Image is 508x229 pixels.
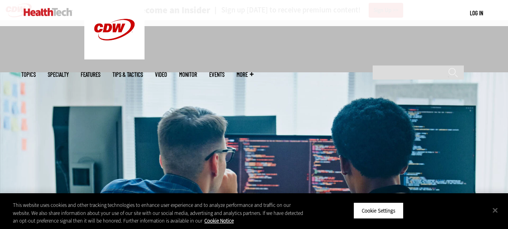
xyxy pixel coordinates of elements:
img: Home [24,8,72,16]
button: Cookie Settings [353,202,404,219]
div: User menu [470,9,483,17]
a: Tips & Tactics [112,72,143,78]
a: Log in [470,9,483,16]
a: Features [81,72,100,78]
a: More information about your privacy [204,217,234,224]
span: More [237,72,253,78]
a: MonITor [179,72,197,78]
a: Video [155,72,167,78]
a: Events [209,72,224,78]
div: This website uses cookies and other tracking technologies to enhance user experience and to analy... [13,201,305,225]
button: Close [486,201,504,219]
a: CDW [84,53,145,61]
span: Specialty [48,72,69,78]
span: Topics [21,72,36,78]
